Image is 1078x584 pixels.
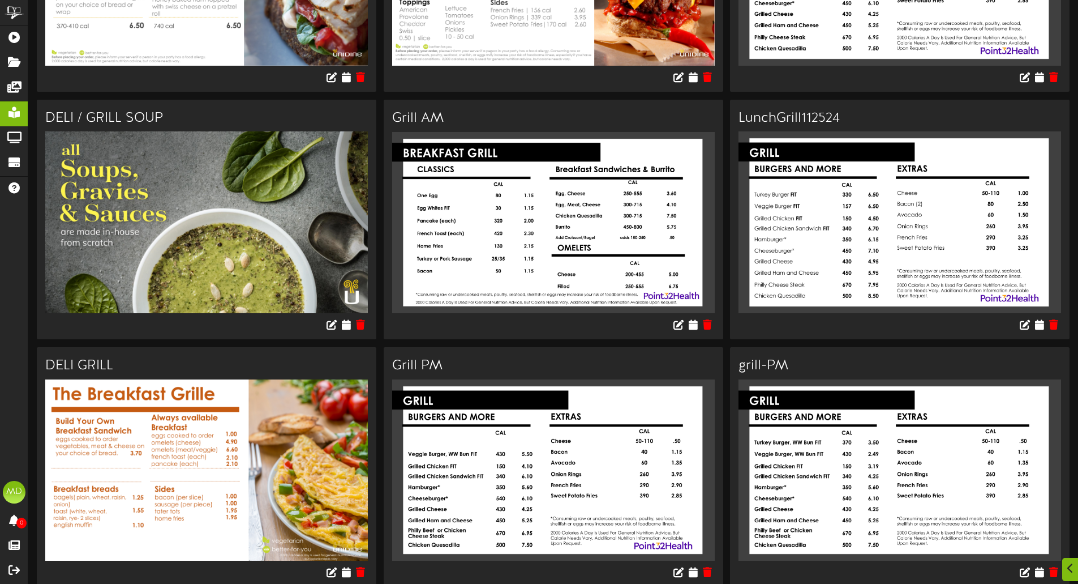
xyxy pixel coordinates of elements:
h3: DELI GRILL [45,359,368,373]
img: 74495b40-8068-469b-8e32-3cb2886a559aflikfdacompliantbfast012523.jpg [392,132,715,314]
h3: Grill AM [392,111,715,126]
img: b79f4b00-b520-49e7-9017-f4e1d4077fbc.jpg [738,131,1061,313]
h3: Grill PM [392,359,715,373]
h3: grill-PM [738,359,1061,373]
img: 567a5353-9695-4dc0-a704-8d0d87a961b2flikfdacompliantlunch012523.jpg [392,380,715,561]
h3: LunchGrill112524 [738,111,1061,126]
div: MD [3,481,25,504]
img: d3e45f7a-28a8-4326-9c04-ff928f621ee7slide1.png [45,380,368,561]
img: a6e633c0-baea-4e5b-b157-58fc826cda46slide4.png [45,131,368,313]
span: 0 [16,518,27,528]
img: 58b3e097-5a11-49fb-8cd9-2b332fa6a9faflikfdacompliantbfastdeligrilllcdhorizontal2022.jpg [738,380,1061,561]
h3: DELI / GRILL SOUP [45,111,368,126]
